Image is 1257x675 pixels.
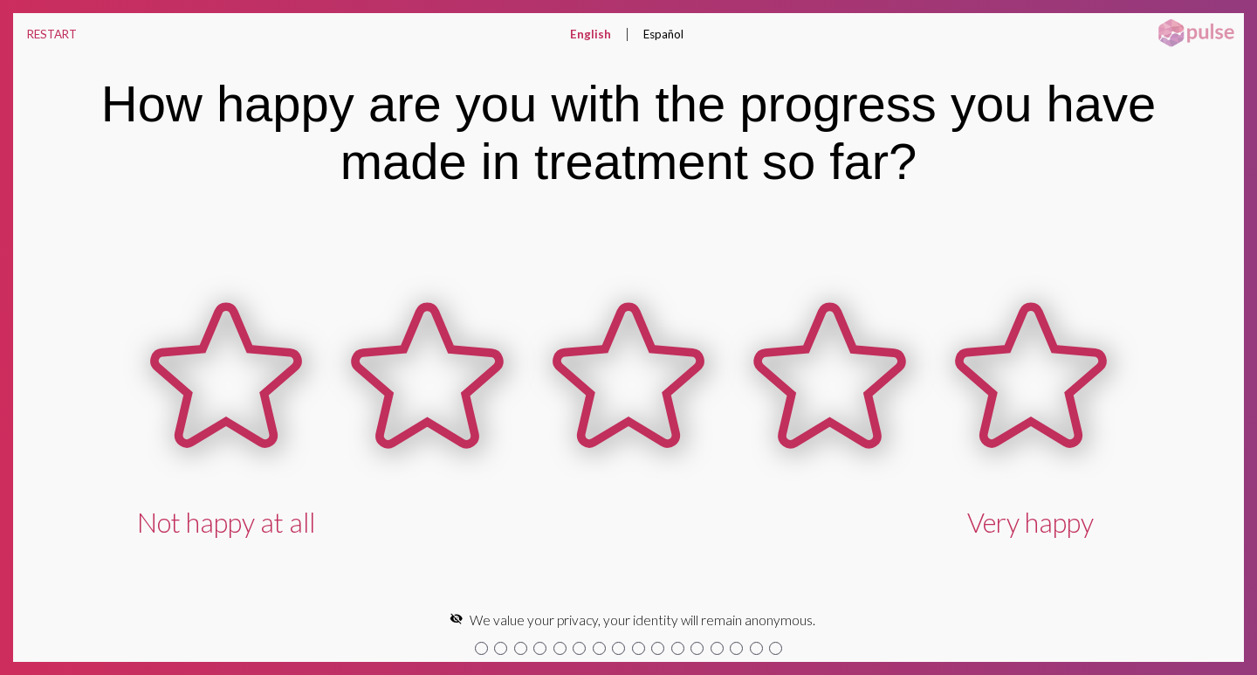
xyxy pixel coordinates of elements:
[556,13,625,55] button: English
[33,75,1224,190] div: How happy are you with the progress you have made in treatment so far?
[629,13,697,55] button: Español
[450,612,463,625] mat-icon: visibility_off
[1152,17,1240,49] img: pulsehorizontalsmall.png
[13,13,91,55] button: RESTART
[470,612,815,628] span: We value your privacy, your identity will remain anonymous.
